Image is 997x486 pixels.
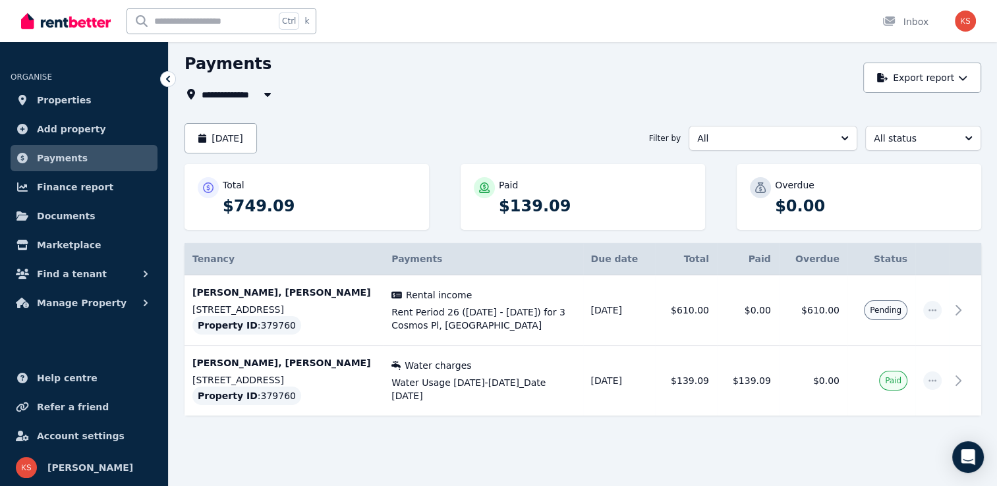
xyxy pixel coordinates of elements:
[37,121,106,137] span: Add property
[583,243,656,275] th: Due date
[11,87,157,113] a: Properties
[304,16,309,26] span: k
[11,174,157,200] a: Finance report
[813,375,840,386] span: $0.00
[37,266,107,282] span: Find a tenant
[11,365,157,391] a: Help centre
[697,132,830,145] span: All
[649,133,681,144] span: Filter by
[717,346,779,416] td: $139.09
[885,375,901,386] span: Paid
[955,11,976,32] img: Kaveeta singh
[775,178,814,192] p: Overdue
[775,196,968,217] p: $0.00
[847,243,915,275] th: Status
[11,145,157,171] a: Payments
[689,126,857,151] button: All
[192,373,376,387] p: [STREET_ADDRESS]
[192,356,376,369] p: [PERSON_NAME], [PERSON_NAME]
[185,123,257,153] button: [DATE]
[11,261,157,287] button: Find a tenant
[952,441,984,473] div: Open Intercom Messenger
[37,370,98,386] span: Help centre
[391,376,575,402] span: Water Usage [DATE]-[DATE]_Date [DATE]
[198,319,258,332] span: Property ID
[655,346,717,416] td: $139.09
[37,179,113,195] span: Finance report
[37,295,127,311] span: Manage Property
[37,150,88,166] span: Payments
[583,346,656,416] td: [DATE]
[655,275,717,346] td: $610.00
[406,288,472,302] span: Rental income
[583,275,656,346] td: [DATE]
[874,132,954,145] span: All status
[499,196,692,217] p: $139.09
[192,303,376,316] p: [STREET_ADDRESS]
[801,305,840,315] span: $610.00
[11,116,157,142] a: Add property
[882,15,928,28] div: Inbox
[223,178,244,192] p: Total
[863,63,981,93] button: Export report
[16,457,37,478] img: Kaveeta singh
[11,394,157,420] a: Refer a friend
[279,13,299,30] span: Ctrl
[391,254,442,264] span: Payments
[47,460,133,475] span: [PERSON_NAME]
[21,11,111,31] img: RentBetter
[655,243,717,275] th: Total
[11,72,52,82] span: ORGANISE
[11,203,157,229] a: Documents
[185,53,271,74] h1: Payments
[11,232,157,258] a: Marketplace
[192,286,376,299] p: [PERSON_NAME], [PERSON_NAME]
[870,305,901,315] span: Pending
[198,389,258,402] span: Property ID
[865,126,981,151] button: All status
[37,237,101,253] span: Marketplace
[405,359,471,372] span: Water charges
[717,243,779,275] th: Paid
[185,243,384,275] th: Tenancy
[192,316,301,335] div: : 379760
[37,92,92,108] span: Properties
[391,306,575,332] span: Rent Period 26 ([DATE] - [DATE]) for 3 Cosmos Pl, [GEOGRAPHIC_DATA]
[499,178,518,192] p: Paid
[717,275,779,346] td: $0.00
[37,428,125,444] span: Account settings
[192,387,301,405] div: : 379760
[223,196,416,217] p: $749.09
[37,399,109,415] span: Refer a friend
[11,290,157,316] button: Manage Property
[11,423,157,449] a: Account settings
[37,208,96,224] span: Documents
[779,243,847,275] th: Overdue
